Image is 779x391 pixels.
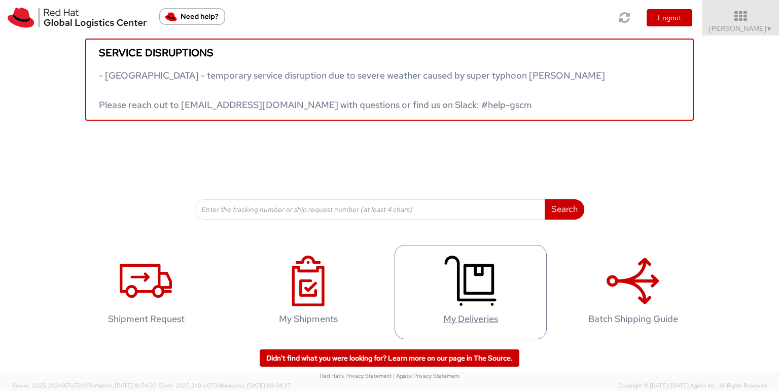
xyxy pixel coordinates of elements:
[395,245,547,340] a: My Deliveries
[99,69,605,111] span: - [GEOGRAPHIC_DATA] - temporary service disruption due to severe weather caused by super typhoon ...
[95,382,157,389] span: master, [DATE] 10:54:32
[618,382,767,390] span: Copyright © [DATE]-[DATE] Agistix Inc., All Rights Reserved
[81,314,211,324] h4: Shipment Request
[709,24,772,33] span: [PERSON_NAME]
[70,245,222,340] a: Shipment Request
[232,245,384,340] a: My Shipments
[12,382,157,389] span: Server: 2025.21.0-667a72bf6fa
[227,382,291,389] span: master, [DATE] 08:04:37
[243,314,374,324] h4: My Shipments
[85,39,694,121] a: Service disruptions - [GEOGRAPHIC_DATA] - temporary service disruption due to severe weather caus...
[99,47,680,58] h5: Service disruptions
[393,372,459,379] a: | Agistix Privacy Statement
[320,372,392,379] a: Red Hat's Privacy Statement
[405,314,536,324] h4: My Deliveries
[260,349,519,367] a: Didn't find what you were looking for? Learn more on our page in The Source.
[766,25,772,33] span: ▼
[568,314,698,324] h4: Batch Shipping Guide
[545,199,584,220] button: Search
[557,245,709,340] a: Batch Shipping Guide
[158,382,291,389] span: Client: 2025.21.0-c073d8a
[195,199,545,220] input: Enter the tracking number or ship request number (at least 4 chars)
[159,8,225,25] button: Need help?
[8,8,147,28] img: rh-logistics-00dfa346123c4ec078e1.svg
[647,9,692,26] button: Logout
